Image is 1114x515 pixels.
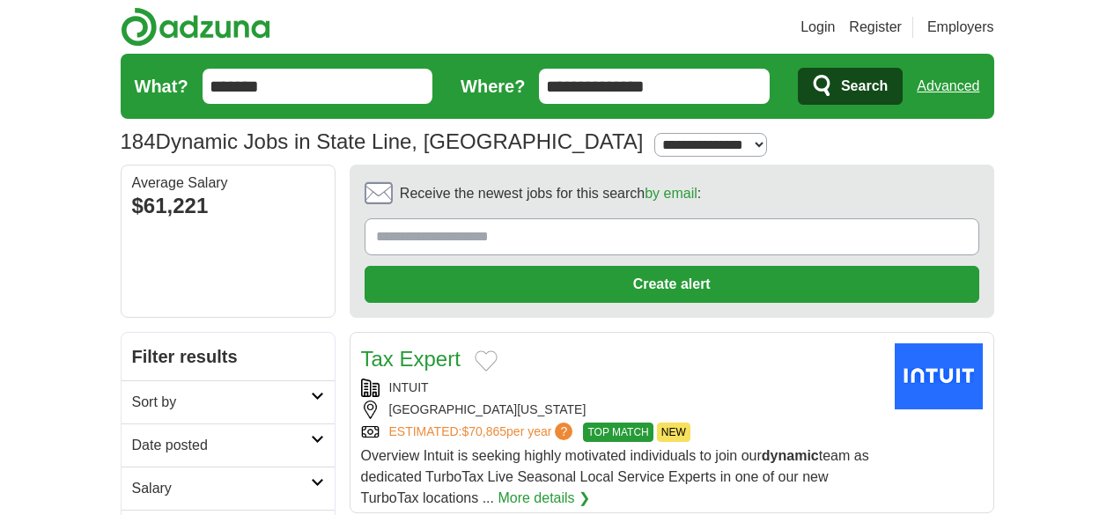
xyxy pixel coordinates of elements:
[122,423,335,467] a: Date posted
[475,350,498,372] button: Add to favorite jobs
[132,435,311,456] h2: Date posted
[798,68,903,105] button: Search
[132,392,311,413] h2: Sort by
[121,7,270,47] img: Adzuna logo
[841,69,888,104] span: Search
[122,467,335,510] a: Salary
[361,347,461,371] a: Tax Expert
[389,380,429,394] a: INTUIT
[461,73,525,99] label: Where?
[121,129,644,153] h1: Dynamic Jobs in State Line, [GEOGRAPHIC_DATA]
[762,448,819,463] strong: dynamic
[389,423,577,442] a: ESTIMATED:$70,865per year?
[498,488,590,509] a: More details ❯
[555,423,572,440] span: ?
[132,176,324,190] div: Average Salary
[917,69,979,104] a: Advanced
[122,333,335,380] h2: Filter results
[365,266,979,303] button: Create alert
[122,380,335,423] a: Sort by
[132,478,311,499] h2: Salary
[361,401,881,419] div: [GEOGRAPHIC_DATA][US_STATE]
[657,423,690,442] span: NEW
[849,17,902,38] a: Register
[461,424,506,438] span: $70,865
[400,183,701,204] span: Receive the newest jobs for this search :
[927,17,994,38] a: Employers
[583,423,653,442] span: TOP MATCH
[135,73,188,99] label: What?
[132,190,324,222] div: $61,221
[121,126,156,158] span: 184
[361,448,869,505] span: Overview Intuit is seeking highly motivated individuals to join our team as dedicated TurboTax Li...
[800,17,835,38] a: Login
[895,343,983,409] img: Intuit logo
[645,186,697,201] a: by email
